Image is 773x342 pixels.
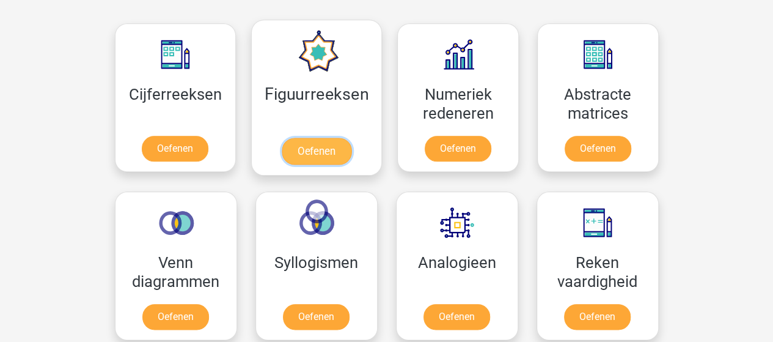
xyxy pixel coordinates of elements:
[282,138,351,165] a: Oefenen
[142,304,209,330] a: Oefenen
[565,136,631,162] a: Oefenen
[283,304,350,330] a: Oefenen
[142,136,208,162] a: Oefenen
[564,304,631,330] a: Oefenen
[423,304,490,330] a: Oefenen
[425,136,491,162] a: Oefenen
